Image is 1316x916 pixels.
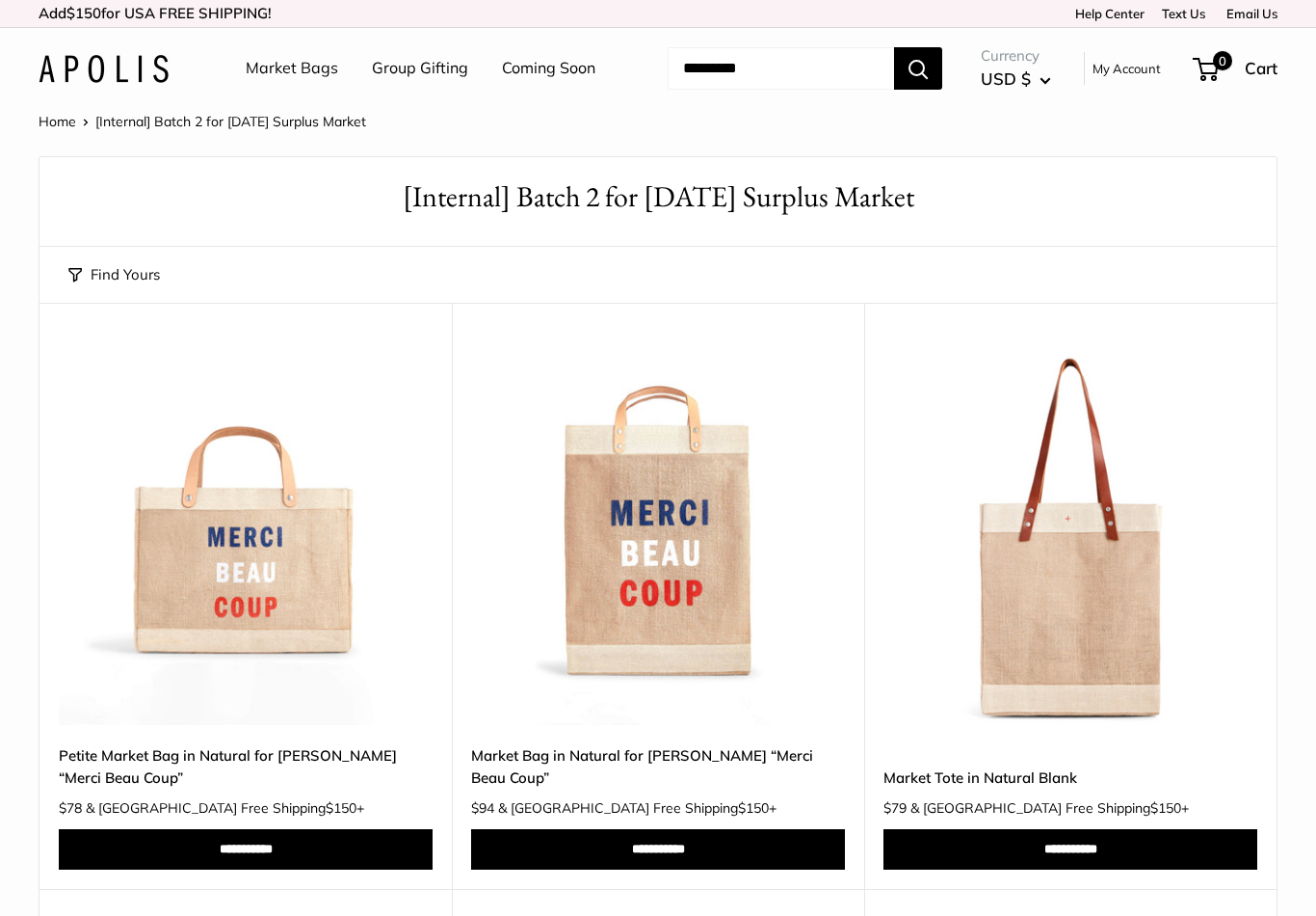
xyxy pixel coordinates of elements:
span: 0 [1213,51,1232,70]
span: $150 [1150,799,1181,817]
span: $150 [738,799,769,817]
span: Cart [1245,58,1277,78]
button: Find Yours [68,261,160,288]
span: & [GEOGRAPHIC_DATA] Free Shipping + [498,801,776,815]
span: $150 [326,799,356,817]
a: Market Bags [246,54,338,83]
a: Group Gifting [372,54,468,83]
a: 0 Cart [1195,53,1277,84]
h1: [Internal] Batch 2 for [DATE] Surplus Market [68,176,1248,218]
a: Coming Soon [502,54,595,83]
a: Petite Market Bag in Natural for [PERSON_NAME] “Merci Beau Coup” [59,744,433,790]
span: $150 [66,4,101,22]
a: Email Us [1220,6,1277,21]
button: USD $ [981,64,1051,94]
span: $79 [883,799,907,817]
span: [Internal] Batch 2 for [DATE] Surplus Market [95,113,366,130]
span: Currency [981,42,1051,69]
span: $78 [59,799,82,817]
span: & [GEOGRAPHIC_DATA] Free Shipping + [86,801,364,815]
span: & [GEOGRAPHIC_DATA] Free Shipping + [910,801,1189,815]
a: My Account [1092,57,1161,80]
input: Search... [668,47,894,90]
a: description_Exclusive Collab with Clare V Market Bag in Natural for Clare V. “Merci Beau Coup” [471,351,845,725]
a: Market Tote in Natural BlankMarket Tote in Natural Blank [883,351,1257,725]
span: USD $ [981,68,1031,89]
img: Petite Market Bag in Natural for Clare V. “Merci Beau Coup” [59,351,433,725]
a: Home [39,113,76,130]
a: Text Us [1162,6,1205,21]
a: Help Center [1068,6,1145,21]
a: Market Bag in Natural for [PERSON_NAME] “Merci Beau Coup” [471,744,845,790]
span: $94 [471,799,494,817]
a: Petite Market Bag in Natural for Clare V. “Merci Beau Coup”description_Take it anywhere with easy... [59,351,433,725]
nav: Breadcrumb [39,109,366,134]
button: Search [894,47,942,90]
a: Market Tote in Natural Blank [883,767,1257,789]
img: Apolis [39,55,169,83]
img: Market Tote in Natural Blank [883,351,1257,725]
img: description_Exclusive Collab with Clare V [471,351,845,725]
